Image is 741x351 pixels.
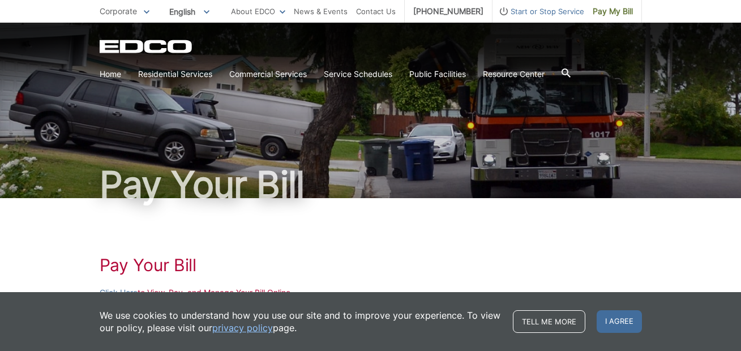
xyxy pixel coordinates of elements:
[597,310,642,333] span: I agree
[100,6,137,16] span: Corporate
[100,286,138,299] a: Click Here
[212,322,273,334] a: privacy policy
[100,286,642,299] p: to View, Pay, and Manage Your Bill Online
[294,5,348,18] a: News & Events
[100,309,502,334] p: We use cookies to understand how you use our site and to improve your experience. To view our pol...
[513,310,585,333] a: Tell me more
[324,68,392,80] a: Service Schedules
[100,255,642,275] h1: Pay Your Bill
[409,68,466,80] a: Public Facilities
[231,5,285,18] a: About EDCO
[138,68,212,80] a: Residential Services
[100,68,121,80] a: Home
[100,166,642,203] h1: Pay Your Bill
[593,5,633,18] span: Pay My Bill
[483,68,545,80] a: Resource Center
[356,5,396,18] a: Contact Us
[229,68,307,80] a: Commercial Services
[100,40,194,53] a: EDCD logo. Return to the homepage.
[161,2,218,21] span: English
